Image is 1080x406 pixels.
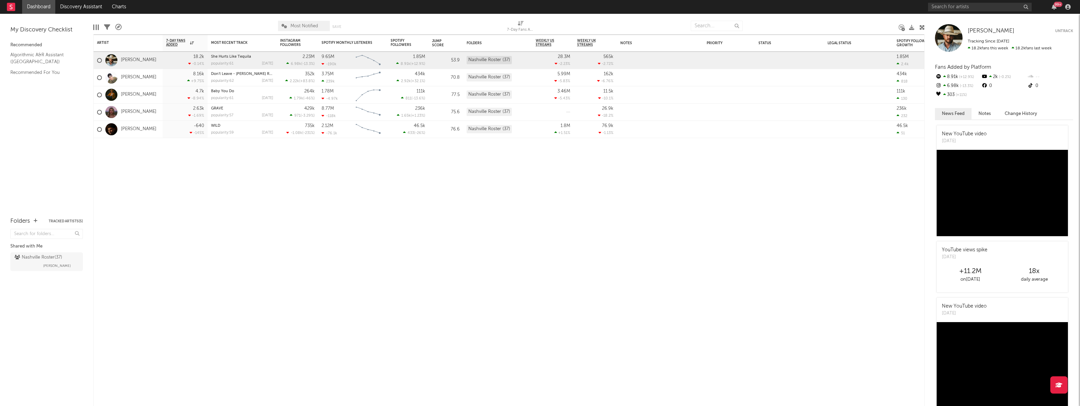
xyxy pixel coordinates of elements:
[322,124,333,128] div: 2.12M
[928,3,1032,11] input: Search for artists
[935,72,981,81] div: 8.91k
[1002,275,1066,284] div: daily average
[211,72,273,76] div: Don't Leave - Jolene Remix
[195,89,204,94] div: 4.7k
[599,130,613,135] div: -1.13 %
[1055,28,1073,35] button: Untrack
[262,79,273,83] div: [DATE]
[507,26,535,34] div: 7-Day Fans Added (7-Day Fans Added)
[304,106,315,111] div: 429k
[188,113,204,118] div: -1.69 %
[758,41,803,45] div: Status
[211,62,233,66] div: popularity: 61
[968,46,1052,50] span: 18.2k fans last week
[536,39,560,47] span: Weekly US Streams
[467,90,512,99] div: Nashville Roster (37)
[897,39,948,47] div: Spotify Followers Daily Growth
[211,72,278,76] a: Don't Leave - [PERSON_NAME] Remix
[415,131,424,135] span: -26 %
[412,79,424,83] span: +32.1 %
[194,124,204,128] div: -640
[968,39,1009,43] span: Tracking Since: [DATE]
[290,79,299,83] span: 2.22k
[620,41,689,45] div: Notes
[10,229,83,239] input: Search for folders...
[391,39,415,47] div: Spotify Followers
[353,86,384,104] svg: Chart title
[577,39,603,47] span: Weekly UK Streams
[414,124,425,128] div: 46.5k
[938,275,1002,284] div: on [DATE]
[897,114,907,118] div: 232
[49,220,83,223] button: Tracked Artists(5)
[322,106,334,111] div: 8.77M
[190,130,204,135] div: -145 %
[604,72,613,76] div: 162k
[121,109,156,115] a: [PERSON_NAME]
[401,96,425,100] div: ( )
[193,72,204,76] div: 8.16k
[968,28,1014,35] a: [PERSON_NAME]
[211,89,234,93] a: Baby You Do
[1054,2,1062,7] div: 99 +
[897,96,907,101] div: 130
[302,114,314,118] span: -3.29 %
[187,79,204,83] div: +9.75 %
[597,79,613,83] div: -6.76 %
[211,55,251,59] a: She Hurts Like Tequila
[300,79,314,83] span: +83.8 %
[691,21,743,31] input: Search...
[467,41,518,45] div: Folders
[897,106,907,111] div: 236k
[262,114,273,117] div: [DATE]
[415,106,425,111] div: 236k
[897,72,907,76] div: 434k
[294,114,300,118] span: 971
[1027,72,1073,81] div: --
[262,96,273,100] div: [DATE]
[972,108,998,119] button: Notes
[415,72,425,76] div: 434k
[603,55,613,59] div: 565k
[211,41,263,45] div: Most Recent Track
[401,79,411,83] span: 2.92k
[302,62,314,66] span: -13.3 %
[554,79,570,83] div: -5.83 %
[412,114,424,118] span: +1.23 %
[432,108,460,116] div: 75.6
[322,41,373,45] div: Spotify Monthly Listeners
[598,96,613,100] div: -10.1 %
[211,124,273,128] div: WILD
[303,131,314,135] span: -231 %
[897,55,909,59] div: 1.85M
[959,84,973,88] span: -13.3 %
[942,254,987,261] div: [DATE]
[432,56,460,65] div: 53.9
[322,55,334,59] div: 9.65M
[332,25,341,29] button: Save
[286,130,315,135] div: ( )
[291,62,301,66] span: 6.98k
[188,96,204,100] div: -8.94 %
[211,114,233,117] div: popularity: 57
[603,89,613,94] div: 11.5k
[998,75,1011,79] span: -0.2 %
[557,72,570,76] div: 5.99M
[305,124,315,128] div: 735k
[561,124,570,128] div: 1.8M
[968,46,1008,50] span: 18.2k fans this week
[193,55,204,59] div: 18.2k
[291,131,302,135] span: -1.08k
[353,69,384,86] svg: Chart title
[935,108,972,119] button: News Feed
[432,125,460,134] div: 76.6
[958,75,974,79] span: +12.9 %
[467,56,512,64] div: Nashville Roster (37)
[262,62,273,66] div: [DATE]
[211,79,234,83] div: popularity: 62
[211,89,273,93] div: Baby You Do
[303,55,315,59] div: 2.23M
[1027,81,1073,90] div: 0
[97,41,149,45] div: Artist
[432,91,460,99] div: 77.5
